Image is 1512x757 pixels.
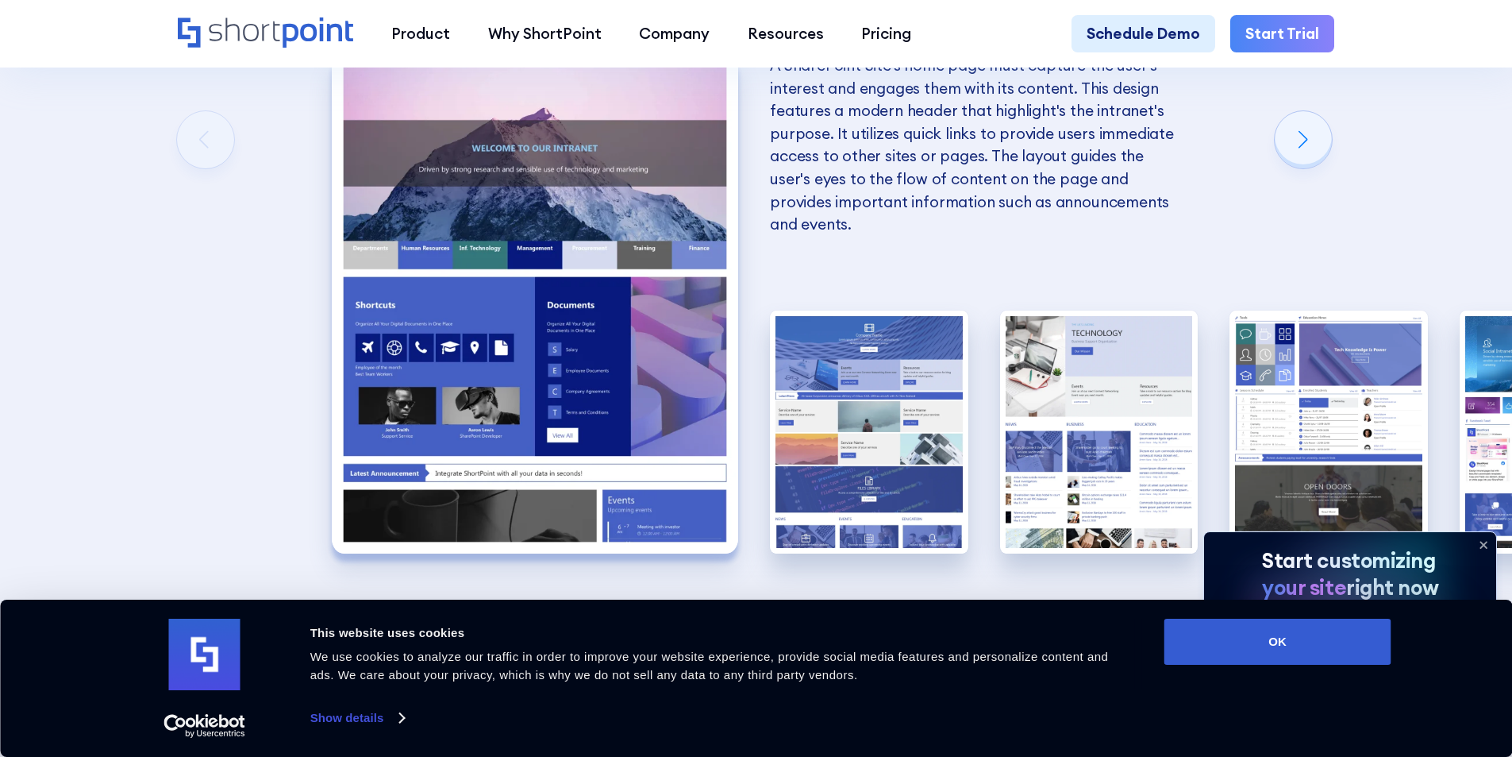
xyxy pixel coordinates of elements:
[1164,619,1391,665] button: OK
[843,15,931,53] a: Pricing
[391,22,450,45] div: Product
[620,15,729,53] a: Company
[1229,311,1428,554] div: 4 / 5
[748,22,824,45] div: Resources
[770,311,968,554] div: 2 / 5
[310,706,404,730] a: Show details
[310,650,1109,682] span: We use cookies to analyze our traffic in order to improve your website experience, provide social...
[639,22,710,45] div: Company
[178,17,353,50] a: Home
[169,619,240,690] img: logo
[770,311,968,554] img: Best SharePoint Intranet Sites
[1230,15,1334,53] a: Start Trial
[1000,311,1198,554] div: 3 / 5
[332,54,738,554] div: 1 / 5
[372,15,469,53] a: Product
[488,22,602,45] div: Why ShortPoint
[1229,311,1428,554] img: Best SharePoint Intranet Examples
[1275,111,1332,168] div: Next slide
[469,15,621,53] a: Why ShortPoint
[332,54,738,554] img: Best SharePoint Site Designs
[861,22,911,45] div: Pricing
[729,15,843,53] a: Resources
[135,714,274,738] a: Usercentrics Cookiebot - opens in a new window
[770,54,1176,236] p: A SharePoint Site's home page must capture the user's interest and engages them with its content....
[1000,311,1198,554] img: Best SharePoint Designs
[310,624,1129,643] div: This website uses cookies
[1071,15,1215,53] a: Schedule Demo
